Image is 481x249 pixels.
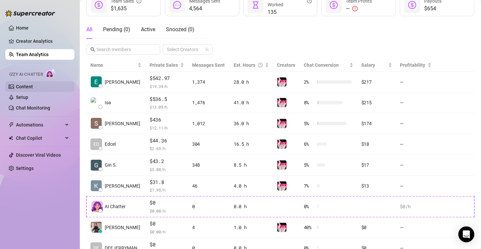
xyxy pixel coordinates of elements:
[192,161,226,169] div: 348
[192,99,226,106] div: 1,476
[16,166,34,171] a: Settings
[150,187,184,193] span: $ 7.95 /h
[234,203,269,210] div: 0.0 h
[9,122,14,127] span: thunderbolt
[396,93,436,114] td: —
[361,62,375,68] span: Salary
[304,140,314,148] span: 6 %
[95,1,103,9] span: dollar-circle
[150,116,184,124] span: $436
[150,166,184,173] span: $ 5.08 /h
[91,180,102,191] img: Kauany Fatima
[16,152,61,158] a: Discover Viral Videos
[252,1,260,9] span: hourglass
[234,140,269,148] div: 16.5 h
[150,220,184,228] span: $0
[5,10,55,17] img: logo-BBDzfeDw.svg
[90,61,136,69] span: Name
[268,8,312,16] span: 135
[258,61,263,69] span: question-circle
[16,105,50,111] a: Chat Monitoring
[277,181,287,191] img: emopink69
[277,139,287,149] img: emopink69
[93,140,99,148] span: ED
[111,5,141,13] span: $1,635
[361,224,392,231] div: $0
[189,5,220,13] span: 4,564
[150,228,184,235] span: $ 0.00 /h
[150,241,184,249] span: $0
[192,62,225,68] span: Messages Sent
[361,78,392,86] div: $217
[16,25,29,31] a: Home
[352,6,358,11] span: exclamation-circle
[234,120,269,127] div: 36.0 h
[234,78,269,86] div: 28.0 h
[150,62,178,68] span: Private Sales
[277,160,287,170] img: emopink69
[105,161,117,169] span: Gin S.
[192,224,226,231] div: 4
[150,207,184,214] span: $ 0.00 /h
[150,145,184,152] span: $ 2.69 /h
[234,99,269,106] div: 41.0 h
[304,62,339,68] span: Chat Conversion
[91,222,102,233] img: Britney Black
[192,140,226,148] div: 304
[105,182,140,190] span: [PERSON_NAME]
[304,161,314,169] span: 5 %
[400,62,425,68] span: Profitability
[234,61,264,69] div: Est. Hours
[234,161,269,169] div: 8.5 h
[277,98,287,107] img: emopink69
[9,136,13,140] img: Chat Copilot
[205,47,209,51] span: team
[304,182,314,190] span: 7 %
[16,120,63,130] span: Automations
[396,72,436,93] td: —
[192,182,226,190] div: 46
[277,77,287,87] img: emopink69
[192,120,226,127] div: 1,012
[103,26,130,34] div: Pending ( 0 )
[400,203,432,210] div: $0 /h
[277,119,287,128] img: emopink69
[91,118,102,129] img: Sheila Ngigi
[96,46,151,53] input: Search members
[304,78,314,86] span: 2 %
[173,1,181,9] span: message
[16,133,63,143] span: Chat Copilot
[86,26,92,34] div: All
[396,113,436,134] td: —
[46,69,56,78] img: AI Chatter
[304,99,314,106] span: 8 %
[9,71,43,78] span: Izzy AI Chatter
[396,155,436,176] td: —
[192,203,226,210] div: 0
[234,224,269,231] div: 1.0 h
[408,1,416,9] span: dollar-circle
[361,182,392,190] div: $13
[105,78,140,86] span: [PERSON_NAME]
[105,120,140,127] span: [PERSON_NAME]
[330,1,338,9] span: dollar-circle
[150,157,184,165] span: $43.2
[361,120,392,127] div: $174
[141,26,155,33] span: Active
[277,223,287,232] img: emopink69
[396,217,436,238] td: —
[105,140,116,148] span: Edcel
[396,176,436,197] td: —
[91,76,102,87] img: Essie
[150,95,184,103] span: $536.5
[16,36,69,46] a: Creator Analytics
[150,124,184,131] span: $ 12.11 /h
[16,95,28,100] a: Setup
[86,59,146,72] th: Name
[150,74,184,82] span: $542.97
[91,160,102,171] img: Gin Stars
[90,47,95,52] span: search
[192,78,226,86] div: 1,374
[150,104,184,110] span: $ 13.09 /h
[91,201,103,212] img: izzy-ai-chatter-avatar-DDCN_rTZ.svg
